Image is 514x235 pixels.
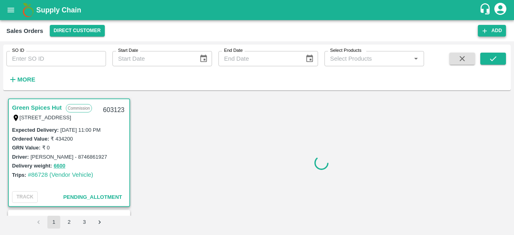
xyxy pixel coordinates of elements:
div: account of current user [493,2,508,18]
p: Commission [66,104,92,112]
input: Select Products [327,53,408,64]
div: 603123 [98,101,129,120]
button: Select DC [50,25,105,37]
button: Choose date [302,51,317,66]
nav: pagination navigation [31,216,107,229]
label: SO ID [12,47,24,54]
input: Enter SO ID [6,51,106,66]
label: Select Products [330,47,361,54]
button: Go to page 2 [63,216,75,229]
label: Trips: [12,172,26,178]
div: customer-support [479,3,493,17]
label: Delivery weight: [12,163,52,169]
a: INIYA FRUITS AND VEGETABLES [12,214,79,225]
label: ₹ 0 [42,145,50,151]
label: ₹ 434200 [51,136,73,142]
label: Expected Delivery : [12,127,59,133]
button: Choose date [196,51,211,66]
label: GRN Value: [12,145,41,151]
a: #86728 (Vendor Vehicle) [28,172,93,178]
label: Ordered Value: [12,136,49,142]
b: Supply Chain [36,6,81,14]
span: Pending_Allotment [63,194,122,200]
button: page 1 [47,216,60,229]
input: End Date [218,51,299,66]
button: Open [411,53,421,64]
a: Green Spices Hut [12,102,62,113]
div: 603114 [109,213,140,231]
button: open drawer [2,1,20,19]
button: More [6,73,37,86]
div: Sales Orders [6,26,43,36]
a: Supply Chain [36,4,479,16]
button: Go to page 3 [78,216,91,229]
img: logo [20,2,36,18]
label: Driver: [12,154,29,160]
button: Go to next page [93,216,106,229]
input: Start Date [112,51,193,66]
button: 6600 [54,161,65,171]
label: Start Date [118,47,138,54]
strong: More [17,76,35,83]
button: Add [478,25,506,37]
label: [PERSON_NAME] - 8746861927 [31,154,107,160]
label: [DATE] 11:00 PM [60,127,100,133]
label: [STREET_ADDRESS] [20,114,71,121]
label: End Date [224,47,243,54]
